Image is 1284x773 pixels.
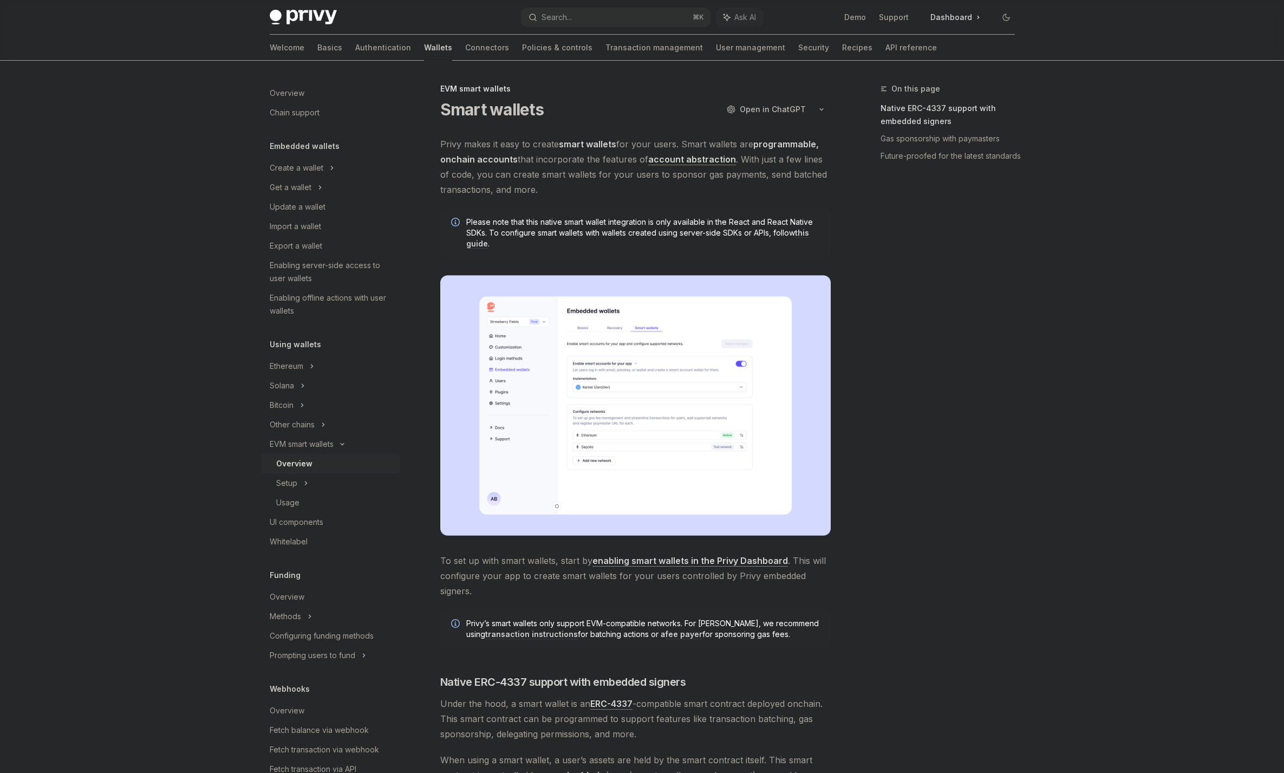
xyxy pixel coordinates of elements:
a: Import a wallet [261,217,400,236]
h5: Using wallets [270,338,321,351]
div: Overview [276,457,312,470]
h5: Funding [270,569,301,582]
img: dark logo [270,10,337,25]
a: Demo [844,12,866,23]
span: Native ERC-4337 support with embedded signers [440,674,686,690]
a: Overview [261,83,400,103]
h5: Embedded wallets [270,140,340,153]
a: Basics [317,35,342,61]
a: Connectors [465,35,509,61]
div: UI components [270,516,323,529]
span: On this page [891,82,940,95]
a: Update a wallet [261,197,400,217]
a: Policies & controls [522,35,592,61]
span: Please note that this native smart wallet integration is only available in the React and React Na... [466,217,820,249]
h1: Smart wallets [440,100,544,119]
h5: Webhooks [270,683,310,696]
div: Overview [270,704,304,717]
a: Overview [261,701,400,720]
a: account abstraction [648,154,736,165]
div: EVM smart wallets [440,83,831,94]
a: Fetch transaction via webhook [261,740,400,759]
a: Support [879,12,909,23]
div: Prompting users to fund [270,649,355,662]
div: EVM smart wallets [270,438,334,451]
svg: Info [451,218,462,229]
a: Fetch balance via webhook [261,720,400,740]
a: Security [798,35,829,61]
span: To set up with smart wallets, start by . This will configure your app to create smart wallets for... [440,553,831,599]
a: Enabling offline actions with user wallets [261,288,400,321]
div: Overview [270,590,304,603]
div: Export a wallet [270,239,322,252]
a: Transaction management [605,35,703,61]
a: Dashboard [922,9,989,26]
div: Other chains [270,418,315,431]
a: ERC-4337 [590,698,633,710]
span: Under the hood, a smart wallet is an -compatible smart contract deployed onchain. This smart cont... [440,696,831,742]
a: Enabling server-side access to user wallets [261,256,400,288]
span: ⌘ K [693,13,704,22]
a: Chain support [261,103,400,122]
a: Usage [261,493,400,512]
div: Enabling offline actions with user wallets [270,291,393,317]
a: UI components [261,512,400,532]
a: Whitelabel [261,532,400,551]
a: Authentication [355,35,411,61]
div: Chain support [270,106,320,119]
div: Setup [276,477,297,490]
a: Overview [261,587,400,607]
div: Solana [270,379,294,392]
span: Dashboard [930,12,972,23]
button: Open in ChatGPT [720,100,812,119]
span: Ask AI [734,12,756,23]
a: Future-proofed for the latest standards [881,147,1024,165]
div: Configuring funding methods [270,629,374,642]
a: Configuring funding methods [261,626,400,646]
span: Privy makes it easy to create for your users. Smart wallets are that incorporate the features of ... [440,137,831,197]
div: Import a wallet [270,220,321,233]
div: Enabling server-side access to user wallets [270,259,393,285]
span: Privy’s smart wallets only support EVM-compatible networks. For [PERSON_NAME], we recommend using... [466,618,820,640]
a: Gas sponsorship with paymasters [881,130,1024,147]
a: Export a wallet [261,236,400,256]
div: Fetch transaction via webhook [270,743,379,756]
a: Recipes [842,35,872,61]
div: Bitcoin [270,399,294,412]
div: Overview [270,87,304,100]
a: Wallets [424,35,452,61]
img: Sample enable smart wallets [440,275,831,536]
a: Overview [261,454,400,473]
button: Search...⌘K [521,8,711,27]
div: Create a wallet [270,161,323,174]
a: Native ERC-4337 support with embedded signers [881,100,1024,130]
a: API reference [885,35,937,61]
div: Usage [276,496,299,509]
strong: smart wallets [559,139,616,150]
a: transaction instructions [485,629,578,639]
div: Fetch balance via webhook [270,724,369,737]
div: Get a wallet [270,181,311,194]
button: Ask AI [716,8,764,27]
div: Search... [542,11,572,24]
div: Ethereum [270,360,303,373]
a: Welcome [270,35,304,61]
button: Toggle dark mode [998,9,1015,26]
span: Open in ChatGPT [740,104,806,115]
a: enabling smart wallets in the Privy Dashboard [592,555,788,567]
svg: Info [451,619,462,630]
div: Update a wallet [270,200,325,213]
div: Whitelabel [270,535,308,548]
div: Methods [270,610,301,623]
a: fee payer [665,629,702,639]
a: User management [716,35,785,61]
